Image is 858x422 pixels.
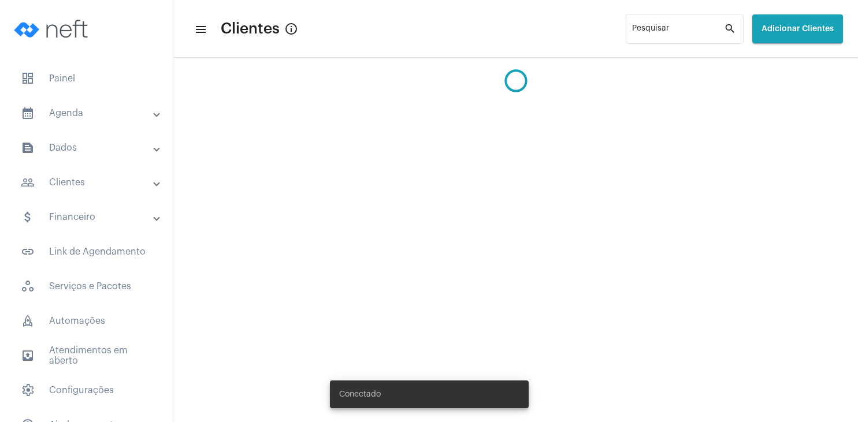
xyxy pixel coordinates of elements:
[21,245,35,259] mat-icon: sidenav icon
[284,22,298,36] mat-icon: Button that displays a tooltip when focused or hovered over
[21,383,35,397] span: sidenav icon
[752,14,843,43] button: Adicionar Clientes
[21,279,35,293] span: sidenav icon
[21,210,35,224] mat-icon: sidenav icon
[21,72,35,85] span: sidenav icon
[194,23,206,36] mat-icon: sidenav icon
[21,314,35,328] span: sidenav icon
[21,175,35,189] mat-icon: sidenav icon
[762,25,834,33] span: Adicionar Clientes
[21,141,35,155] mat-icon: sidenav icon
[12,307,161,335] span: Automações
[7,203,173,231] mat-expansion-panel-header: sidenav iconFinanceiro
[12,272,161,300] span: Serviços e Pacotes
[12,65,161,92] span: Painel
[9,6,96,52] img: logo-neft-novo-2.png
[12,342,161,369] span: Atendimentos em aberto
[7,169,173,196] mat-expansion-panel-header: sidenav iconClientes
[21,175,154,189] mat-panel-title: Clientes
[21,106,154,120] mat-panel-title: Agenda
[21,141,154,155] mat-panel-title: Dados
[12,376,161,404] span: Configurações
[632,27,724,36] input: Pesquisar
[221,20,280,38] span: Clientes
[724,22,738,36] mat-icon: search
[21,106,35,120] mat-icon: sidenav icon
[12,238,161,266] span: Link de Agendamento
[7,134,173,162] mat-expansion-panel-header: sidenav iconDados
[280,17,303,40] button: Button that displays a tooltip when focused or hovered over
[21,210,154,224] mat-panel-title: Financeiro
[339,389,381,400] span: Conectado
[21,349,35,363] mat-icon: sidenav icon
[7,99,173,127] mat-expansion-panel-header: sidenav iconAgenda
